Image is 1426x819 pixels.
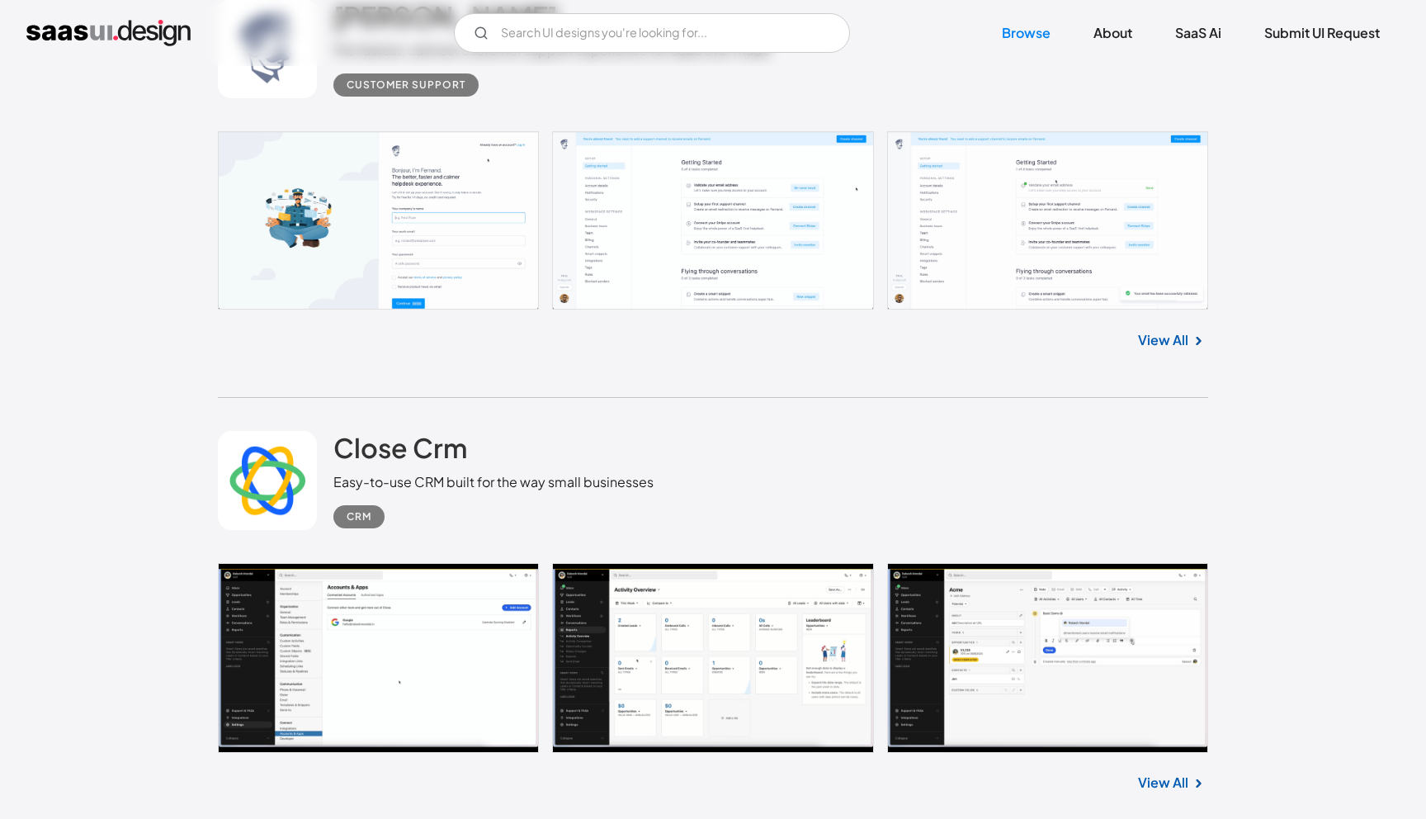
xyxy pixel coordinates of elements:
a: Browse [982,15,1070,51]
a: SaaS Ai [1155,15,1241,51]
div: Customer Support [347,75,465,95]
div: CRM [347,507,371,527]
div: Easy-to-use CRM built for the way small businesses [333,472,654,492]
a: About [1074,15,1152,51]
a: Close Crm [333,431,467,472]
input: Search UI designs you're looking for... [454,13,850,53]
a: View All [1138,773,1188,793]
h2: Close Crm [333,431,467,464]
a: home [26,20,191,46]
a: View All [1138,330,1188,350]
a: Submit UI Request [1244,15,1400,51]
form: Email Form [454,13,850,53]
